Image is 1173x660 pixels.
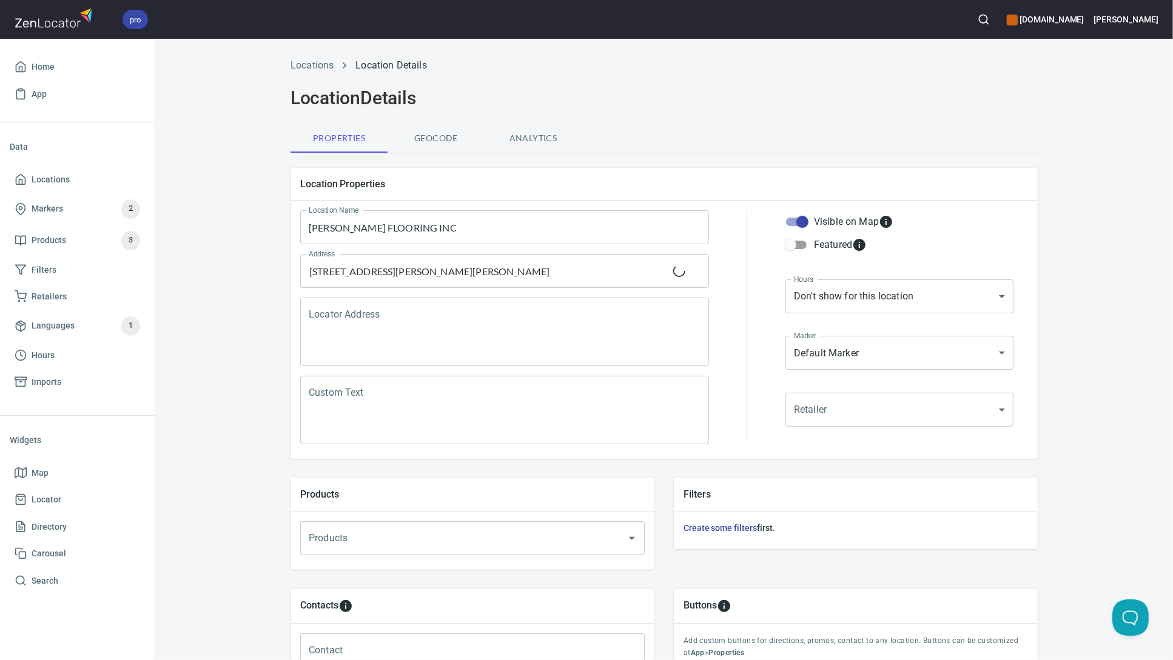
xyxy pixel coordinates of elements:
a: Map [10,459,145,487]
div: ​ [785,393,1013,427]
svg: To add custom contact information for locations, please go to Apps > Properties > Contacts. [338,599,353,613]
h6: [PERSON_NAME] [1094,13,1158,26]
a: Languages1 [10,310,145,342]
span: Carousel [32,546,66,561]
div: pro [123,10,148,29]
svg: To add custom buttons for locations, please go to Apps > Properties > Buttons. [717,599,731,613]
button: Open [623,530,640,547]
span: Home [32,59,55,75]
span: Products [32,233,66,248]
span: Directory [32,519,67,535]
a: Products3 [10,225,145,256]
span: 2 [121,202,140,216]
li: Data [10,132,145,161]
input: Products [306,527,605,550]
span: Filters [32,262,56,278]
span: App [32,87,47,102]
a: Carousel [10,540,145,567]
span: Geocode [395,131,477,146]
nav: breadcrumb [291,58,1038,73]
li: Widgets [10,425,145,455]
a: Locator [10,486,145,513]
h6: first. [684,521,1028,535]
span: Map [32,465,49,481]
button: Search [970,6,997,33]
a: Retailers [10,283,145,310]
a: Locations [291,59,334,71]
img: zenlocator [15,5,96,31]
span: pro [123,13,148,26]
span: Locator [32,492,61,507]
span: Imports [32,375,61,390]
h5: Filters [684,488,1028,501]
a: Directory [10,513,145,541]
button: color-CE600E [1007,15,1018,25]
div: Visible on Map [814,215,893,229]
a: Imports [10,368,145,396]
a: Hours [10,342,145,369]
button: [PERSON_NAME] [1094,6,1158,33]
div: Don't show for this location [785,279,1013,313]
h5: Contacts [300,599,338,613]
a: Search [10,567,145,595]
span: Analytics [492,131,574,146]
div: Featured [814,238,867,252]
svg: Whether the location is visible on the map. [879,215,893,229]
h5: Products [300,488,645,501]
h6: [DOMAIN_NAME] [1007,13,1084,26]
span: Hours [32,348,55,363]
b: App [691,648,705,657]
span: Retailers [32,289,67,304]
span: Search [32,573,58,588]
a: Create some filters [684,523,757,533]
span: Markers [32,201,63,216]
b: Properties [708,648,744,657]
iframe: Toggle Customer Support [1112,599,1149,636]
h2: Location Details [291,87,1038,109]
a: Filters [10,256,145,284]
span: Locations [32,172,70,187]
span: 1 [121,319,140,333]
span: Properties [298,131,380,146]
span: Languages [32,318,75,333]
h5: Buttons [684,599,717,613]
span: 3 [121,233,140,247]
p: Add custom buttons for directions, promos, contact to any location. Buttons can be customized at > . [684,635,1028,659]
div: Manage your apps [1007,6,1084,33]
a: App [10,81,145,108]
a: Markers2 [10,193,145,225]
a: Location Details [355,59,426,71]
h5: Location Properties [300,178,1028,190]
div: Default Marker [785,336,1013,370]
a: Locations [10,166,145,193]
svg: Featured locations are moved to the top of the search results list. [852,238,867,252]
a: Home [10,53,145,81]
